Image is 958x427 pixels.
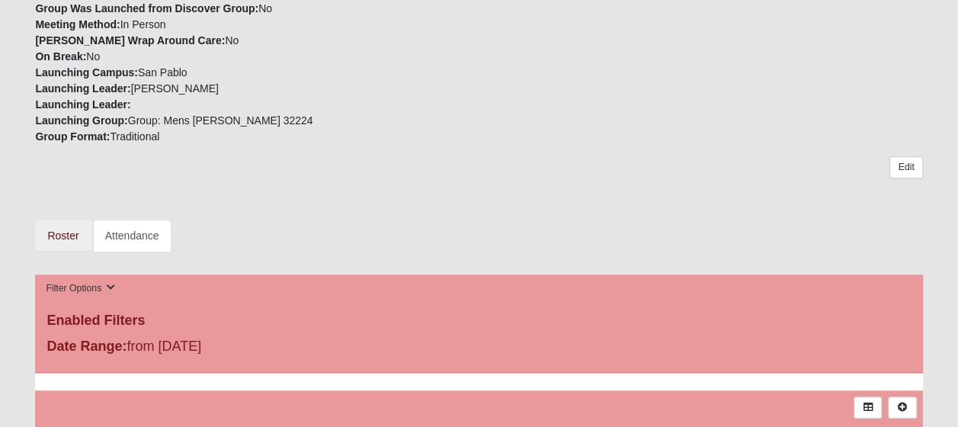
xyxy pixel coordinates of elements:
[35,114,127,127] strong: Launching Group:
[889,156,922,178] a: Edit
[14,410,108,421] a: Page Load Time: 1.13s
[35,130,110,143] strong: Group Format:
[35,98,130,111] strong: Launching Leader:
[35,220,91,252] a: Roster
[35,18,120,30] strong: Meeting Method:
[35,50,86,63] strong: On Break:
[888,396,916,419] a: Alt+N
[46,313,911,329] h4: Enabled Filters
[93,220,171,252] a: Attendance
[41,281,120,297] button: Filter Options
[46,336,127,357] label: Date Range:
[124,409,225,422] span: ViewState Size: 57 KB
[337,406,345,422] a: Web cache enabled
[236,409,325,422] span: HTML Size: 191 KB
[35,336,331,361] div: from [DATE]
[35,34,225,47] strong: [PERSON_NAME] Wrap Around Care:
[35,82,130,95] strong: Launching Leader:
[854,396,882,419] a: Export to Excel
[35,2,258,14] strong: Group Was Launched from Discover Group:
[921,400,948,422] a: Page Properties (Alt+P)
[35,66,138,79] strong: Launching Campus:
